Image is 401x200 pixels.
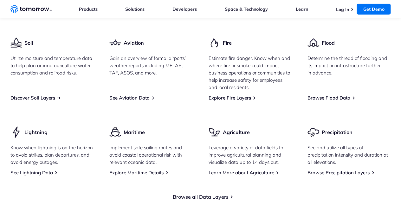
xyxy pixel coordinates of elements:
h3: Precipitation [322,129,352,136]
a: Developers [172,6,197,12]
p: Gain an overview of formal airports’ weather reports including METAR, TAF, ASOS, and more. [109,55,193,76]
h3: Agriculture [223,129,249,136]
a: Products [79,6,98,12]
p: Determine the thread of flooding and its impact on infrastructure further in advance. [307,55,391,76]
p: Utilize moisture and temperature data to help plan around agriculture water consumption and railr... [10,55,94,76]
a: Explore Fire Layers [209,95,251,101]
a: See Aviation Data [109,95,150,101]
a: Home link [10,4,52,14]
h3: Flood [322,39,335,46]
a: Browse Precipitation Layers [307,170,370,176]
p: Know when lightning is on the horizon to avoid strikes, plan departures, and avoid energy outages. [10,144,94,166]
h3: Fire [223,39,231,46]
p: See and utilize all types of precipitation intensity and duration at all elevations. [307,144,391,166]
p: Leverage a variety of data fields to improve agricultural planning and visualize data up to 14 da... [209,144,292,166]
p: Estimate fire danger. Know when and where fire or smoke could impact business operations or commu... [209,55,292,91]
a: Solutions [125,6,145,12]
a: Get Demo [357,4,391,15]
a: Discover Soil Layers [10,95,55,101]
h3: Lightning [24,129,48,136]
p: Implement safe sailing routes and avoid coastal operational risk with relevant oceanic data. [109,144,193,166]
h3: Maritime [124,129,145,136]
a: Learn More about Agriculture [209,170,274,176]
a: See Lightning Data [10,170,53,176]
h3: Soil [24,39,33,46]
a: Browse Flood Data [307,95,350,101]
a: Log In [336,7,349,12]
h3: Aviation [124,39,144,46]
a: Learn [296,6,308,12]
a: Browse all Data Layers [173,194,229,200]
a: Explore Maritime Details [109,170,164,176]
a: Space & Technology [225,6,268,12]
